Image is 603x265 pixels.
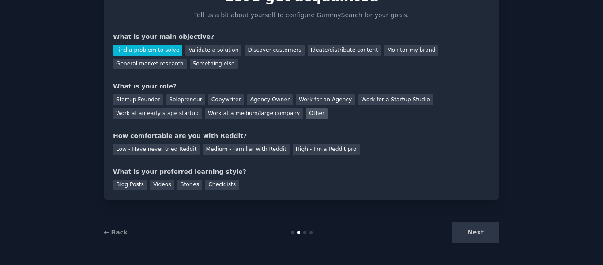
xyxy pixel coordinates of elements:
div: Monitor my brand [384,45,438,56]
div: Validate a solution [185,45,241,56]
div: Find a problem to solve [113,45,182,56]
div: Copywriter [208,94,244,105]
div: How comfortable are you with Reddit? [113,131,490,141]
div: Work for a Startup Studio [358,94,433,105]
div: Ideate/distribute content [308,45,381,56]
p: Tell us a bit about yourself to configure GummySearch for your goals. [190,11,413,20]
div: Stories [177,180,202,191]
a: ← Back [104,229,128,236]
div: Blog Posts [113,180,147,191]
div: Solopreneur [166,94,205,105]
div: Low - Have never tried Reddit [113,144,200,155]
div: General market research [113,59,187,70]
div: Agency Owner [247,94,293,105]
div: Checklists [205,180,239,191]
div: What is your role? [113,82,490,91]
div: What is your preferred learning style? [113,167,490,177]
div: Videos [150,180,174,191]
div: Startup Founder [113,94,163,105]
div: Work for an Agency [296,94,355,105]
div: Work at an early stage startup [113,108,202,119]
div: Work at a medium/large company [205,108,303,119]
div: Something else [190,59,238,70]
div: What is your main objective? [113,32,490,42]
div: Medium - Familiar with Reddit [203,144,289,155]
div: High - I'm a Reddit pro [293,144,360,155]
div: Discover customers [245,45,304,56]
div: Other [306,108,328,119]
